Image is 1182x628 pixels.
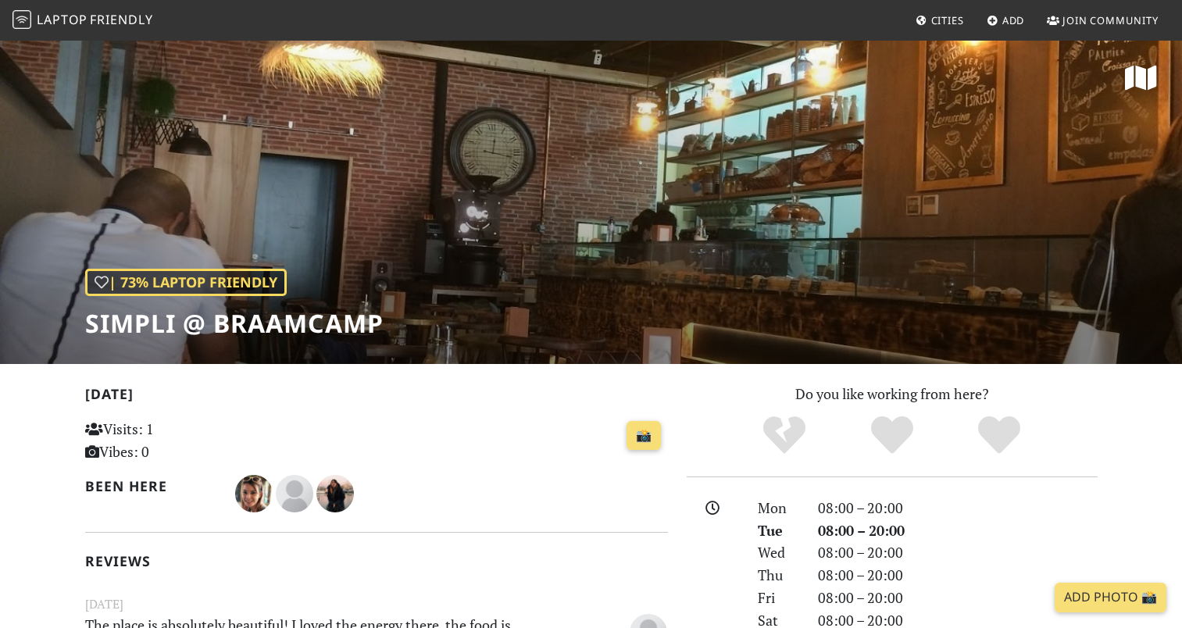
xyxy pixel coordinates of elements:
h2: Reviews [85,553,668,569]
h2: Been here [85,478,217,494]
div: Thu [748,564,808,587]
img: LaptopFriendly [12,10,31,29]
img: 1383-leticia.jpg [316,475,354,512]
div: No [730,414,838,457]
h1: Simpli @ Braamcamp [85,309,384,338]
div: | 73% Laptop Friendly [85,269,287,296]
p: Visits: 1 Vibes: 0 [85,418,267,463]
div: Definitely! [945,414,1053,457]
span: Leti Ramalho [235,483,276,501]
div: Yes [838,414,946,457]
a: Add [980,6,1031,34]
a: Join Community [1041,6,1165,34]
p: Do you like working from here? [687,383,1098,405]
div: 08:00 – 20:00 [809,541,1107,564]
span: Maria Nina Rios Peluso [276,483,316,501]
span: Letícia Ramalho [316,483,354,501]
div: Fri [748,587,808,609]
div: Tue [748,519,808,542]
span: Friendly [90,11,152,28]
div: Wed [748,541,808,564]
img: 1637-leti.jpg [235,475,273,512]
span: Add [1002,13,1025,27]
span: Cities [931,13,964,27]
a: 📸 [627,421,661,451]
h2: [DATE] [85,386,668,409]
a: Cities [909,6,970,34]
div: Mon [748,497,808,519]
div: 08:00 – 20:00 [809,497,1107,519]
a: LaptopFriendly LaptopFriendly [12,7,153,34]
div: 08:00 – 20:00 [809,587,1107,609]
span: Laptop [37,11,87,28]
img: blank-535327c66bd565773addf3077783bbfce4b00ec00e9fd257753287c682c7fa38.png [276,475,313,512]
a: Add Photo 📸 [1055,583,1166,612]
small: [DATE] [76,594,677,614]
div: 08:00 – 20:00 [809,519,1107,542]
span: Join Community [1062,13,1159,27]
div: 08:00 – 20:00 [809,564,1107,587]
